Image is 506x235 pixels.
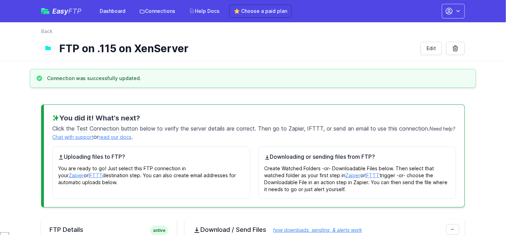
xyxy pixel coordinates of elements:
[75,124,121,133] span: Test Connection
[266,227,362,233] a: how downloads, sending, & alerts work
[58,152,244,161] h4: Uploading files to FTP?
[47,75,141,82] h3: Connection was successfully updated.
[421,42,442,55] a: Edit
[366,172,380,178] a: IFTTT
[52,123,456,141] p: Click the button below to verify the server details are correct. Then go to Zapier, IFTTT, or sen...
[52,113,456,123] h3: You did it! What's next?
[135,5,179,17] a: Connections
[49,226,168,234] h2: FTP Details
[185,5,224,17] a: Help Docs
[52,8,82,15] span: Easy
[89,172,102,178] a: IFTTT
[41,8,49,14] img: easyftp_logo.png
[59,42,415,55] h1: FTP on .115 on XenServer
[58,161,244,186] p: You are ready to go! Just select this FTP connection in your or destination step. You can also cr...
[52,134,93,140] a: Chat with support
[41,28,465,39] nav: Breadcrumb
[264,152,451,161] h4: Downloading or sending files from FTP?
[41,8,82,15] a: EasyFTP
[69,172,84,178] a: Zapier
[193,226,457,234] h2: Download / Send Files
[264,161,451,193] p: Create Watched Folders -or- Downloadable Files below. Then select that watched folder as your fir...
[41,28,53,35] a: Back
[68,7,82,15] span: FTP
[346,172,361,178] a: Zapier
[99,134,131,140] a: read our docs
[95,5,130,17] a: Dashboard
[229,5,292,18] a: ⭐ Choose a paid plan
[429,126,455,132] span: Need help?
